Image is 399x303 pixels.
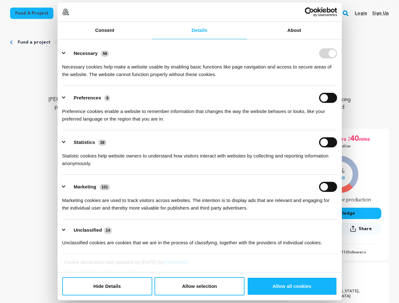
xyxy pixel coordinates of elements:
[104,227,112,234] span: 14
[101,50,109,57] span: 58
[308,289,378,299] p: 1 Campaigns | [US_STATE], [GEOGRAPHIC_DATA]
[62,9,69,15] img: logo
[247,22,342,39] a: About
[10,39,389,45] div: Breadcrumb
[62,103,337,123] div: Preference cookies enable a website to remember information that changes the way the website beha...
[152,22,247,39] a: Details
[10,56,389,71] p: Wild Ice: Redefining a Dream
[104,95,110,101] span: 8
[164,259,188,265] a: Cookiebot
[62,192,337,212] div: Marketing cookies are used to track visitors across websites. The intention is to display ads tha...
[247,277,337,295] button: Allow all cookies
[98,140,106,146] span: 39
[282,7,337,17] a: Usercentrics Cookiebot - opens in a new window
[348,134,359,144] span: :40
[62,93,114,103] button: Preferences (8)
[74,50,98,56] label: Necessary
[62,147,337,167] div: Statistic cookies help website owners to understand how visitors interact with websites by collec...
[10,83,389,91] p: Documentary, Adventure
[18,39,51,45] a: Fund a project
[308,279,378,286] a: Goto Wild Ice Film profile
[57,22,152,39] a: Consent
[359,226,372,232] span: Share
[359,134,371,144] span: mins
[62,234,337,247] div: Unclassified cookies are cookies that we are in the process of classifying, together with the pro...
[10,8,53,19] a: Fund a project
[100,184,110,190] span: 101
[340,223,381,237] span: Share
[341,251,348,254] span: 112
[372,8,389,18] a: Sign up
[62,226,116,234] button: Unclassified (14)
[340,223,381,235] button: Share
[154,277,245,295] button: Allow selection
[48,96,351,119] p: [PERSON_NAME] journeys to [US_STATE] to skate beneath the aurora borealis, rediscovering love for...
[62,137,111,147] button: Statistics (39)
[62,58,337,78] div: Necessary cookies help make a website usable by enabling basic functions like page navigation and...
[62,277,152,295] button: Hide Details
[74,184,96,189] label: Marketing
[62,182,114,192] button: Marketing (101)
[74,95,101,100] label: Preferences
[355,8,367,18] a: Login
[74,140,95,145] label: Statistics
[10,76,389,83] p: Anchorage, [US_STATE] | Film Feature
[339,134,348,144] span: hrs
[59,258,340,271] div: Cookie declaration last updated on [DATE] by
[62,48,113,58] button: Necessary (58)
